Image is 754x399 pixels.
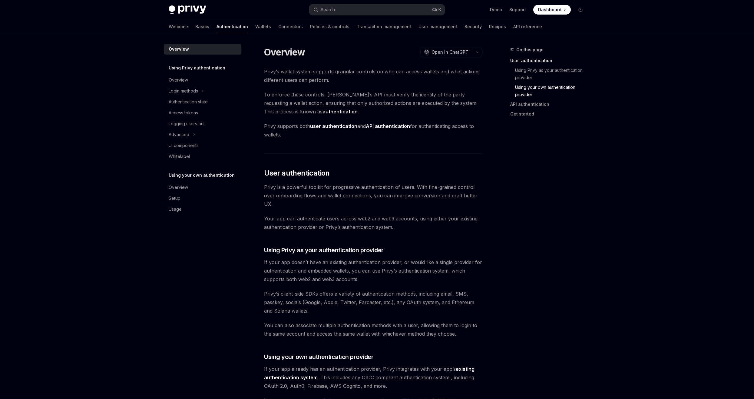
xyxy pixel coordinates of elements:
a: Logging users out [164,118,241,129]
span: Using your own authentication provider [264,353,373,361]
a: Authentication state [164,96,241,107]
span: Ctrl K [432,7,441,12]
span: Open in ChatGPT [432,49,468,55]
button: Search...CtrlK [309,4,445,15]
button: Toggle dark mode [576,5,585,15]
a: Access tokens [164,107,241,118]
a: Transaction management [357,19,411,34]
span: If your app already has an authentication provider, Privy integrates with your app’s . This inclu... [264,365,482,390]
a: Security [465,19,482,34]
strong: user authentication [310,123,357,129]
a: Wallets [255,19,271,34]
a: Support [509,7,526,13]
span: Your app can authenticate users across web2 and web3 accounts, using either your existing authent... [264,214,482,231]
a: UI components [164,140,241,151]
span: On this page [516,46,544,53]
a: Welcome [169,19,188,34]
span: Privy’s client-side SDKs offers a variety of authentication methods, including email, SMS, passke... [264,290,482,315]
span: Privy is a powerful toolkit for progressive authentication of users. With fine-grained control ov... [264,183,482,208]
a: Authentication [217,19,248,34]
a: Recipes [489,19,506,34]
a: API reference [513,19,542,34]
a: Policies & controls [310,19,349,34]
div: Whitelabel [169,153,190,160]
div: Usage [169,206,182,213]
div: Setup [169,195,180,202]
a: Overview [164,182,241,193]
span: To enforce these controls, [PERSON_NAME]’s API must verify the identity of the party requesting a... [264,90,482,116]
span: User authentication [264,168,330,178]
a: Demo [490,7,502,13]
a: Get started [510,109,590,119]
a: Using Privy as your authentication provider [515,65,590,82]
div: Access tokens [169,109,198,116]
div: Search... [321,6,338,13]
button: Open in ChatGPT [420,47,472,57]
div: Overview [169,76,188,84]
div: Logging users out [169,120,205,127]
span: You can also associate multiple authentication methods with a user, allowing them to login to the... [264,321,482,338]
div: Advanced [169,131,189,138]
a: Connectors [278,19,303,34]
img: dark logo [169,5,206,14]
a: Dashboard [533,5,571,15]
h5: Using Privy authentication [169,64,225,72]
a: API authentication [510,99,590,109]
a: Using your own authentication provider [515,82,590,99]
div: Authentication state [169,98,208,106]
strong: authentication [322,109,358,115]
div: Login methods [169,87,198,95]
h1: Overview [264,47,305,58]
a: Overview [164,75,241,85]
a: Basics [195,19,209,34]
a: Setup [164,193,241,204]
div: UI components [169,142,199,149]
span: Privy’s wallet system supports granular controls on who can access wallets and what actions diffe... [264,67,482,84]
span: Using Privy as your authentication provider [264,246,384,254]
h5: Using your own authentication [169,172,235,179]
span: If your app doesn’t have an existing authentication provider, or would like a single provider for... [264,258,482,283]
a: Whitelabel [164,151,241,162]
a: User management [418,19,457,34]
div: Overview [169,45,189,53]
div: Overview [169,184,188,191]
a: Overview [164,44,241,55]
a: Usage [164,204,241,215]
strong: API authentication [366,123,410,129]
span: Privy supports both and for authenticating access to wallets. [264,122,482,139]
a: User authentication [510,56,590,65]
span: Dashboard [538,7,561,13]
